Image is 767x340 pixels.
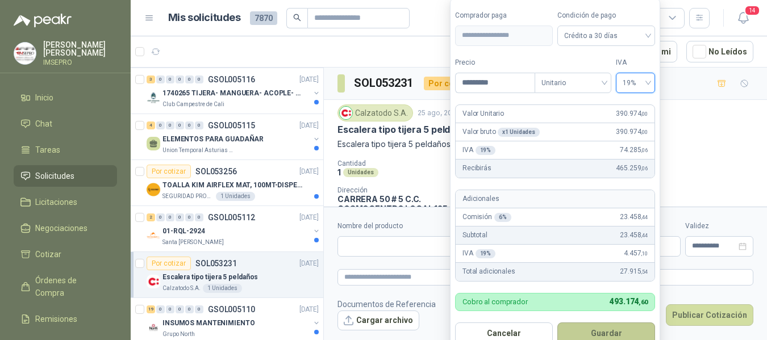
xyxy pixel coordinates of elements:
[147,183,160,196] img: Company Logo
[195,121,203,129] div: 0
[35,222,87,234] span: Negociaciones
[35,170,74,182] span: Solicitudes
[147,119,321,155] a: 4 0 0 0 0 0 GSOL005115[DATE] ELEMENTOS PARA GUADAÑARUnion Temporal Asturias Hogares Felices
[208,75,255,83] p: GSOL005116
[299,120,319,131] p: [DATE]
[147,73,321,109] a: 3 0 0 0 0 0 GSOL005116[DATE] Company Logo1740265 TIJERA- MANGUERA- ACOPLE- SURTIDORESClub Campest...
[195,259,237,267] p: SOL053231
[208,213,255,221] p: GSOL005112
[185,213,194,221] div: 0
[147,91,160,104] img: Company Logo
[462,108,504,119] p: Valor Unitario
[14,139,117,161] a: Tareas
[43,41,117,57] p: [PERSON_NAME] [PERSON_NAME]
[162,272,258,283] p: Escalera tipo tijera 5 peldaños
[462,298,528,305] p: Cobro al comprador
[195,167,237,175] p: SOL053256
[162,134,264,145] p: ELEMENTOS PARA GUADAÑAR
[208,305,255,313] p: GSOL005110
[35,144,60,156] span: Tareas
[299,304,319,315] p: [DATE]
[462,248,495,259] p: IVA
[14,270,117,304] a: Órdenes de Compra
[147,321,160,334] img: Company Logo
[641,111,648,117] span: ,00
[162,284,201,293] p: Calzatodo S.A.
[620,266,648,277] span: 27.915
[43,59,117,66] p: IMSEPRO
[337,221,522,232] label: Nombre del producto
[337,298,436,310] p: Documentos de Referencia
[14,43,36,64] img: Company Logo
[337,310,419,331] button: Cargar archivo
[293,14,301,22] span: search
[14,87,117,108] a: Inicio
[299,258,319,269] p: [DATE]
[14,217,117,239] a: Negociaciones
[35,117,52,130] span: Chat
[203,284,242,293] div: 1 Unidades
[131,160,323,206] a: Por cotizarSOL053256[DATE] Company LogoTOALLA KIM AIRFLEX MAT, 100MT-DISPENSADOR- caja x6SEGURIDA...
[185,121,194,129] div: 0
[620,145,648,156] span: 74.285
[166,75,174,83] div: 0
[299,166,319,177] p: [DATE]
[147,121,155,129] div: 4
[162,100,224,109] p: Club Campestre de Cali
[337,159,483,167] p: Cantidad
[14,244,117,265] a: Cotizar
[455,57,535,68] label: Precio
[162,330,195,339] p: Grupo North
[354,74,415,92] h3: SOL053231
[162,226,205,237] p: 01-RQL-2924
[337,138,753,150] p: Escalera tipo tijera 5 peldaños
[476,249,496,258] div: 19 %
[162,180,304,191] p: TOALLA KIM AIRFLEX MAT, 100MT-DISPENSADOR- caja x6
[14,113,117,135] a: Chat
[35,196,77,208] span: Licitaciones
[424,77,476,90] div: Por cotizar
[147,305,155,313] div: 19
[541,74,605,91] span: Unitario
[641,250,648,257] span: ,10
[616,163,648,174] span: 465.259
[299,74,319,85] p: [DATE]
[176,121,184,129] div: 0
[616,108,648,119] span: 390.974
[641,165,648,171] span: ,06
[616,127,648,137] span: 390.974
[462,163,491,174] p: Recibirás
[462,266,515,277] p: Total adicionales
[610,297,648,306] span: 493.174
[147,257,191,270] div: Por cotizar
[162,238,224,247] p: Santa [PERSON_NAME]
[14,165,117,187] a: Solicitudes
[498,128,540,137] div: x 1 Unidades
[641,268,648,275] span: ,54
[476,146,496,155] div: 19 %
[208,121,255,129] p: GSOL005115
[176,213,184,221] div: 0
[337,186,459,194] p: Dirección
[195,213,203,221] div: 0
[685,221,753,232] label: Validez
[147,165,191,178] div: Por cotizar
[35,313,77,325] span: Remisiones
[557,10,655,21] label: Condición de pago
[14,308,117,330] a: Remisiones
[216,192,255,201] div: 1 Unidades
[147,275,160,288] img: Company Logo
[176,305,184,313] div: 0
[686,41,753,62] button: No Leídos
[250,11,277,25] span: 7870
[641,129,648,135] span: ,00
[337,124,472,136] p: Escalera tipo tijera 5 peldaños
[162,146,234,155] p: Union Temporal Asturias Hogares Felices
[337,104,413,121] div: Calzatodo S.A.
[641,232,648,238] span: ,44
[156,213,165,221] div: 0
[418,108,460,119] p: 25 ago, 2025
[156,305,165,313] div: 0
[162,318,255,329] p: INSUMOS MANTENIMIENTO
[733,8,753,28] button: 14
